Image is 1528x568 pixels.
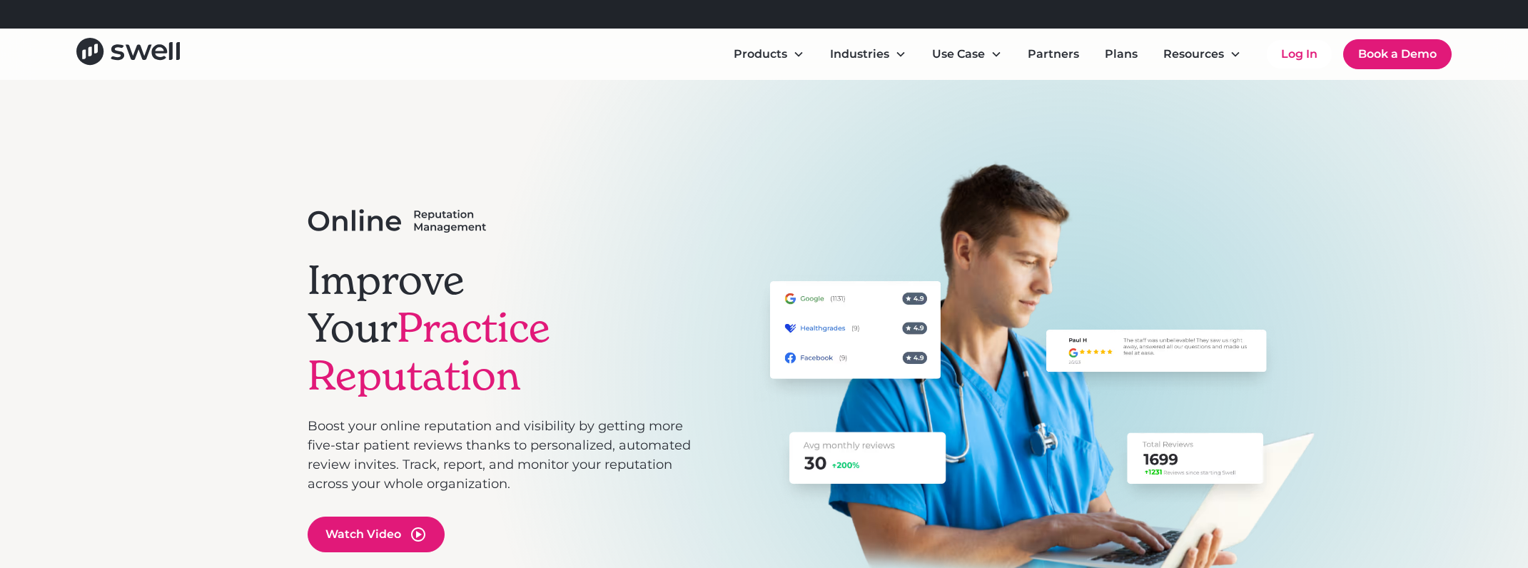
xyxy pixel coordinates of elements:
[308,517,445,552] a: open lightbox
[1016,40,1091,69] a: Partners
[819,40,918,69] div: Industries
[830,46,889,63] div: Industries
[308,417,692,494] p: Boost your online reputation and visibility by getting more five-star patient reviews thanks to p...
[734,46,787,63] div: Products
[932,46,985,63] div: Use Case
[722,40,816,69] div: Products
[308,303,550,401] span: Practice Reputation
[325,526,401,543] div: Watch Video
[1343,39,1452,69] a: Book a Demo
[921,40,1013,69] div: Use Case
[1093,40,1149,69] a: Plans
[1152,40,1253,69] div: Resources
[1163,46,1224,63] div: Resources
[76,38,180,70] a: home
[308,256,692,400] h1: Improve Your
[1267,40,1332,69] a: Log In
